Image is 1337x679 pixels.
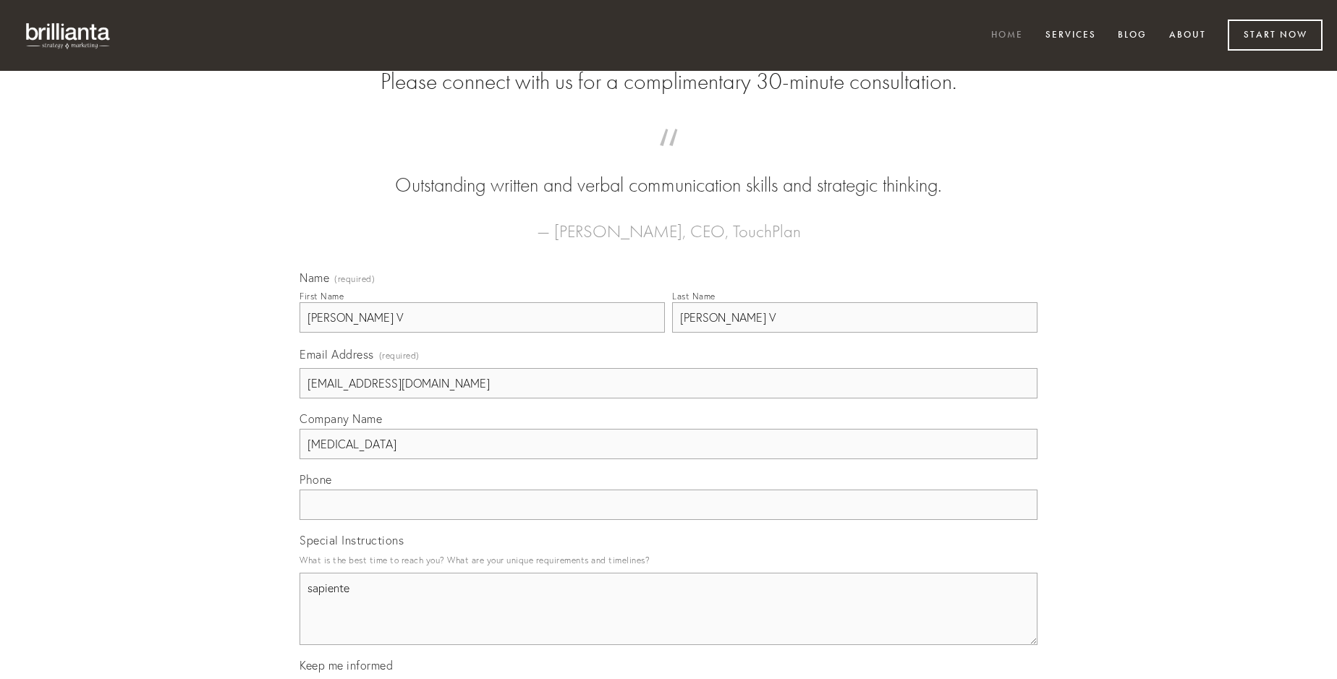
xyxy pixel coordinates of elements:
[300,550,1037,570] p: What is the best time to reach you? What are your unique requirements and timelines?
[334,275,375,283] span: (required)
[672,291,716,302] div: Last Name
[300,270,329,285] span: Name
[982,24,1032,48] a: Home
[323,143,1014,200] blockquote: Outstanding written and verbal communication skills and strategic thinking.
[300,291,344,302] div: First Name
[300,533,404,547] span: Special Instructions
[300,411,382,426] span: Company Name
[300,347,374,362] span: Email Address
[379,346,420,365] span: (required)
[1108,24,1156,48] a: Blog
[323,143,1014,171] span: “
[1036,24,1105,48] a: Services
[300,573,1037,645] textarea: sapiente
[300,658,393,672] span: Keep me informed
[300,472,332,487] span: Phone
[14,14,123,56] img: brillianta - research, strategy, marketing
[1228,20,1323,51] a: Start Now
[300,68,1037,95] h2: Please connect with us for a complimentary 30-minute consultation.
[323,200,1014,246] figcaption: — [PERSON_NAME], CEO, TouchPlan
[1160,24,1215,48] a: About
